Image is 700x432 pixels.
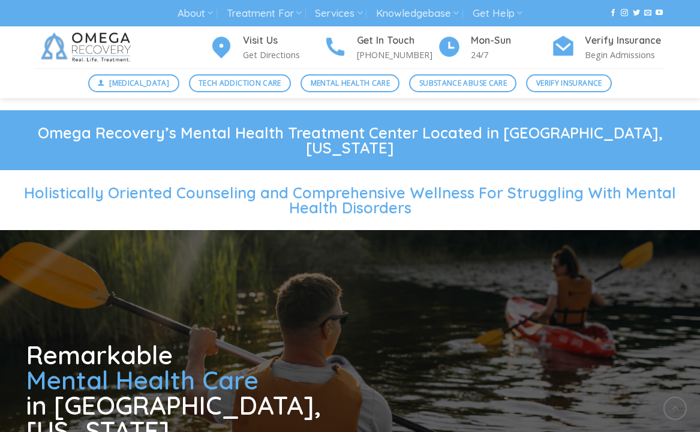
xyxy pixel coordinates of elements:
[243,33,323,49] h4: Visit Us
[109,77,169,89] span: [MEDICAL_DATA]
[609,9,617,17] a: Follow on Facebook
[88,74,179,92] a: [MEDICAL_DATA]
[536,77,602,89] span: Verify Insurance
[243,48,323,62] p: Get Directions
[551,33,665,62] a: Verify Insurance Begin Admissions
[621,9,628,17] a: Follow on Instagram
[409,74,516,92] a: Substance Abuse Care
[419,77,507,89] span: Substance Abuse Care
[357,48,437,62] p: [PHONE_NUMBER]
[26,364,259,396] span: Mental Health Care
[189,74,292,92] a: Tech Addiction Care
[526,74,612,92] a: Verify Insurance
[315,2,362,25] a: Services
[656,9,663,17] a: Follow on YouTube
[471,48,551,62] p: 24/7
[376,2,459,25] a: Knowledgebase
[633,9,640,17] a: Follow on Twitter
[471,33,551,49] h4: Mon-Sun
[35,26,140,68] img: Omega Recovery
[585,33,665,49] h4: Verify Insurance
[663,397,687,420] a: Go to top
[301,74,399,92] a: Mental Health Care
[311,77,390,89] span: Mental Health Care
[209,33,323,62] a: Visit Us Get Directions
[227,2,302,25] a: Treatment For
[199,77,281,89] span: Tech Addiction Care
[178,2,213,25] a: About
[644,9,651,17] a: Send us an email
[473,2,522,25] a: Get Help
[323,33,437,62] a: Get In Touch [PHONE_NUMBER]
[357,33,437,49] h4: Get In Touch
[585,48,665,62] p: Begin Admissions
[24,183,676,217] span: Holistically Oriented Counseling and Comprehensive Wellness For Struggling With Mental Health Dis...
